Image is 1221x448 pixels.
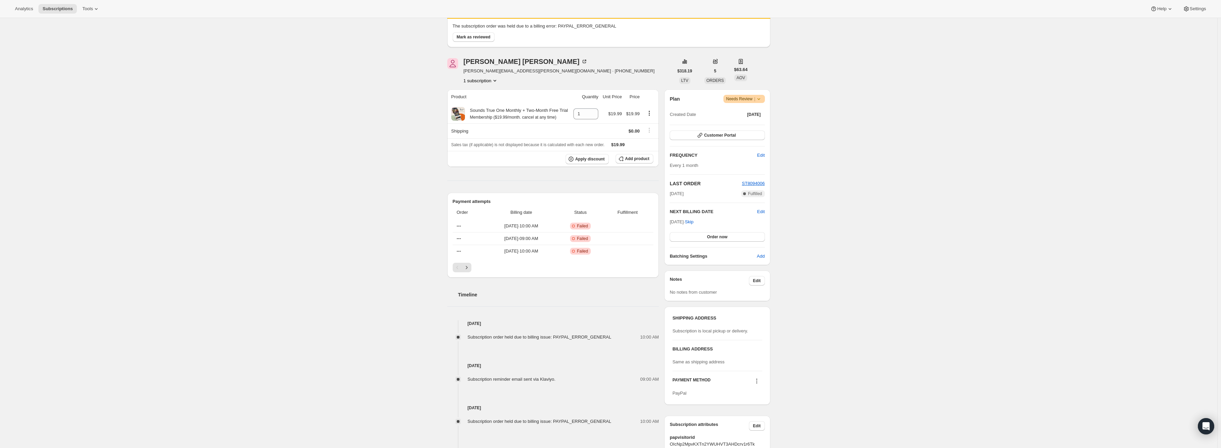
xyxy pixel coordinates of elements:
span: ORDERS [706,78,724,83]
span: --- [457,248,461,254]
span: LTV [681,78,688,83]
span: Settings [1190,6,1206,12]
span: Subscription is local pickup or delivery. [672,328,748,333]
span: Edit [753,278,761,283]
span: Fulfilled [748,191,762,196]
th: Product [447,89,571,104]
h3: SHIPPING ADDRESS [672,315,762,322]
span: | [754,96,755,102]
span: Customer Portal [704,133,736,138]
button: Help [1146,4,1177,14]
span: 09:00 AM [640,376,659,383]
span: [DATE] · 09:00 AM [487,235,555,242]
button: Product actions [464,77,498,84]
button: [DATE] [743,110,765,119]
button: 5 [710,66,720,76]
span: [DATE] [670,190,684,197]
span: Edit [757,152,765,159]
span: Subscription reminder email sent via Klaviyo. [468,377,556,382]
span: Analytics [15,6,33,12]
button: Tools [78,4,104,14]
span: Failed [577,236,588,241]
th: Order [453,205,486,220]
th: Quantity [571,89,601,104]
span: Failed [577,223,588,229]
button: Order now [670,232,765,242]
h2: NEXT BILLING DATE [670,208,757,215]
h4: [DATE] [447,320,659,327]
span: Subscriptions [43,6,73,12]
nav: Pagination [453,263,654,272]
button: Add [753,251,769,262]
span: papvisitorid [670,434,765,441]
h4: [DATE] [447,404,659,411]
span: $19.99 [611,142,625,147]
button: Shipping actions [644,126,655,134]
button: Product actions [644,109,655,117]
img: product img [451,107,465,121]
span: Add product [625,156,649,161]
button: Edit [749,421,765,431]
span: $318.19 [678,68,692,74]
span: Created Date [670,111,696,118]
div: [PERSON_NAME] [PERSON_NAME] [464,58,588,65]
h2: Plan [670,96,680,102]
div: Open Intercom Messenger [1198,418,1214,434]
span: Add [757,253,765,260]
span: Fulfillment [606,209,649,216]
span: Mark as reviewed [457,34,490,40]
span: Edit [753,423,761,429]
button: Settings [1179,4,1210,14]
h3: PAYMENT METHOD [672,377,710,386]
span: [DATE] [747,112,761,117]
p: The subscription order was held due to a billing error: PAYPAL_ERROR_GENERAL [453,23,765,30]
span: 10:00 AM [640,418,659,425]
button: Apply discount [566,154,609,164]
span: Skip [685,219,693,225]
h2: FREQUENCY [670,152,757,159]
span: Order now [707,234,727,240]
span: $19.99 [608,111,622,116]
span: $63.64 [734,66,748,73]
small: Membership ($19.99/month. cancel at any time) [470,115,556,120]
h2: Timeline [458,291,659,298]
button: Mark as reviewed [453,32,495,42]
span: Tools [82,6,93,12]
a: ST8094006 [742,181,765,186]
span: --- [457,236,461,241]
span: [DATE] · 10:00 AM [487,248,555,255]
span: Apply discount [575,156,605,162]
span: Failed [577,248,588,254]
button: Next [462,263,471,272]
h4: [DATE] [447,362,659,369]
span: Jessica Barrow [447,58,458,69]
h3: Subscription attributes [670,421,749,431]
button: Add product [616,154,653,163]
span: Status [559,209,602,216]
span: --- [457,223,461,228]
span: $0.00 [629,128,640,134]
h6: Batching Settings [670,253,757,260]
button: Subscriptions [38,4,77,14]
span: [DATE] · 10:00 AM [487,223,555,229]
span: Subscription order held due to billing issue: PAYPAL_ERROR_GENERAL [468,419,612,424]
button: ST8094006 [742,180,765,187]
span: 5 [714,68,716,74]
h3: BILLING ADDRESS [672,346,762,352]
span: Help [1157,6,1166,12]
span: [DATE] · [670,219,693,224]
button: Edit [757,208,765,215]
th: Unit Price [600,89,624,104]
button: $318.19 [673,66,696,76]
span: Same as shipping address [672,359,724,364]
th: Price [624,89,641,104]
span: Subscription order held due to billing issue: PAYPAL_ERROR_GENERAL [468,334,612,340]
span: [PERSON_NAME][EMAIL_ADDRESS][PERSON_NAME][DOMAIN_NAME] · [PHONE_NUMBER] [464,68,655,74]
span: AOV [736,75,745,80]
button: Edit [749,276,765,286]
span: No notes from customer [670,290,717,295]
h3: Notes [670,276,749,286]
span: Billing date [487,209,555,216]
span: $19.99 [626,111,640,116]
